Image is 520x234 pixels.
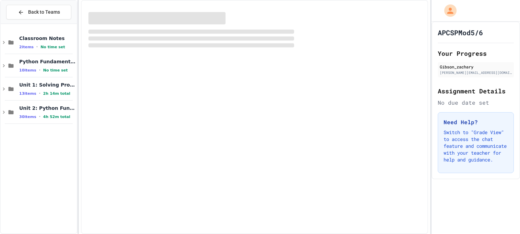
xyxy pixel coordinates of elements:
div: [PERSON_NAME][EMAIL_ADDRESS][DOMAIN_NAME] [440,70,512,75]
span: Python Fundamentals [19,58,75,65]
span: Unit 1: Solving Problems in Computer Science [19,82,75,88]
div: No due date set [438,99,514,107]
span: 10 items [19,68,36,73]
span: 4h 52m total [43,115,70,119]
h2: Assignment Details [438,86,514,96]
h1: APCSPMod5/6 [438,28,483,37]
span: No time set [43,68,68,73]
h3: Need Help? [444,118,508,126]
span: Classroom Notes [19,35,75,41]
span: • [39,67,40,73]
span: 2h 14m total [43,91,70,96]
span: 13 items [19,91,36,96]
span: • [39,91,40,96]
button: Back to Teams [6,5,71,19]
span: Back to Teams [28,9,60,16]
span: No time set [40,45,65,49]
span: 2 items [19,45,34,49]
span: • [36,44,38,50]
div: My Account [437,3,458,18]
span: Unit 2: Python Fundamentals [19,105,75,111]
span: 30 items [19,115,36,119]
div: Gibson_zachary [440,64,512,70]
h2: Your Progress [438,49,514,58]
p: Switch to "Grade View" to access the chat feature and communicate with your teacher for help and ... [444,129,508,163]
span: • [39,114,40,119]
